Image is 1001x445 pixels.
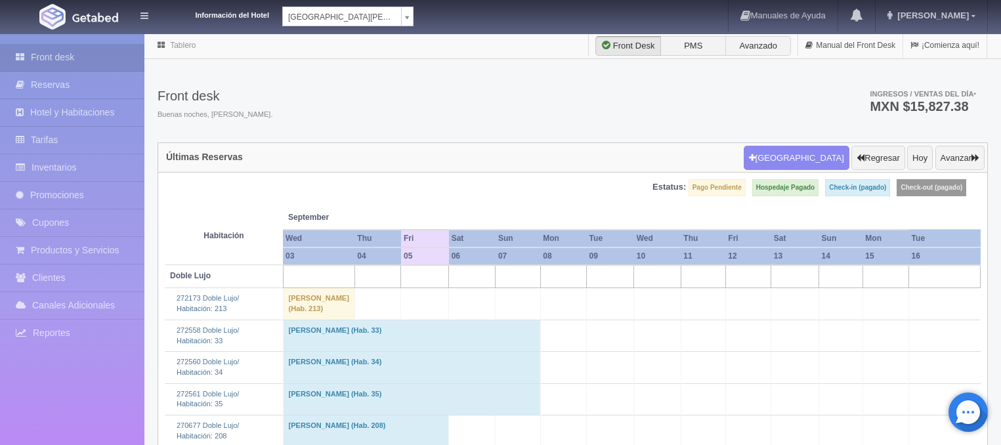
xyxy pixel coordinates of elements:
[177,421,239,440] a: 270677 Doble Lujo/Habitación: 208
[907,146,933,171] button: Hoy
[354,230,401,247] th: Thu
[870,100,976,113] h3: MXN $15,827.38
[897,179,966,196] label: Check-out (pagado)
[158,110,272,120] span: Buenas noches, [PERSON_NAME].
[203,231,244,240] strong: Habitación
[863,230,908,247] th: Mon
[798,33,903,58] a: Manual del Front Desk
[935,146,985,171] button: Avanzar
[401,230,449,247] th: Fri
[819,230,863,247] th: Sun
[282,7,414,26] a: [GEOGRAPHIC_DATA][PERSON_NAME]
[288,212,396,223] span: September
[681,247,725,265] th: 11
[283,288,354,320] td: [PERSON_NAME] (Hab. 213)
[870,90,976,98] span: Ingresos / Ventas del día
[540,230,586,247] th: Mon
[177,358,239,376] a: 272560 Doble Lujo/Habitación: 34
[283,352,540,383] td: [PERSON_NAME] (Hab. 34)
[496,230,540,247] th: Sun
[449,230,496,247] th: Sat
[177,390,239,408] a: 272561 Doble Lujo/Habitación: 35
[177,294,239,312] a: 272173 Doble Lujo/Habitación: 213
[283,230,354,247] th: Wed
[288,7,396,27] span: [GEOGRAPHIC_DATA][PERSON_NAME]
[401,247,449,265] th: 05
[652,181,686,194] label: Estatus:
[164,7,269,21] dt: Información del Hotel
[283,383,540,415] td: [PERSON_NAME] (Hab. 35)
[725,247,771,265] th: 12
[825,179,890,196] label: Check-in (pagado)
[903,33,987,58] a: ¡Comienza aquí!
[170,271,211,280] b: Doble Lujo
[819,247,863,265] th: 14
[725,230,771,247] th: Fri
[771,230,819,247] th: Sat
[725,36,791,56] label: Avanzado
[634,230,681,247] th: Wed
[587,230,634,247] th: Tue
[587,247,634,265] th: 09
[681,230,725,247] th: Thu
[863,247,908,265] th: 15
[72,12,118,22] img: Getabed
[283,320,540,351] td: [PERSON_NAME] (Hab. 33)
[771,247,819,265] th: 13
[158,89,272,103] h3: Front desk
[540,247,586,265] th: 08
[634,247,681,265] th: 10
[595,36,661,56] label: Front Desk
[166,152,243,162] h4: Últimas Reservas
[39,4,66,30] img: Getabed
[177,326,239,345] a: 272558 Doble Lujo/Habitación: 33
[170,41,196,50] a: Tablero
[689,179,746,196] label: Pago Pendiente
[909,230,981,247] th: Tue
[744,146,849,171] button: [GEOGRAPHIC_DATA]
[894,11,969,20] span: [PERSON_NAME]
[449,247,496,265] th: 06
[851,146,905,171] button: Regresar
[660,36,726,56] label: PMS
[283,247,354,265] th: 03
[752,179,819,196] label: Hospedaje Pagado
[354,247,401,265] th: 04
[496,247,540,265] th: 07
[909,247,981,265] th: 16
